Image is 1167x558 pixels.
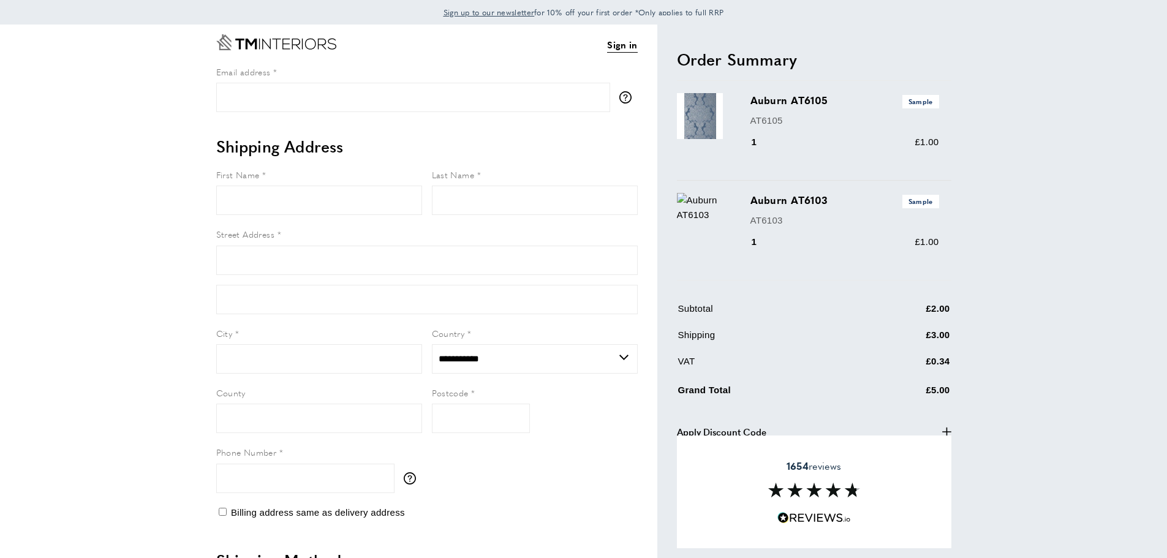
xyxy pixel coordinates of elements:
[750,135,774,149] div: 1
[216,446,277,458] span: Phone Number
[750,93,939,108] h3: Auburn AT6105
[216,34,336,50] a: Go to Home page
[677,424,766,439] span: Apply Discount Code
[432,327,465,339] span: Country
[444,7,724,18] span: for 10% off your first order *Only applies to full RRP
[787,459,809,473] strong: 1654
[432,386,469,399] span: Postcode
[787,460,841,472] span: reviews
[444,6,535,18] a: Sign up to our newsletter
[750,235,774,249] div: 1
[216,66,271,78] span: Email address
[678,354,864,378] td: VAT
[677,93,723,139] img: Auburn AT6105
[777,512,851,524] img: Reviews.io 5 stars
[216,135,638,157] h2: Shipping Address
[216,386,246,399] span: County
[915,137,939,147] span: £1.00
[231,507,405,518] span: Billing address same as delivery address
[866,354,950,378] td: £0.34
[219,508,227,516] input: Billing address same as delivery address
[678,380,864,407] td: Grand Total
[216,168,260,181] span: First Name
[678,328,864,352] td: Shipping
[902,95,939,108] span: Sample
[677,193,738,222] img: Auburn AT6103
[750,213,939,228] p: AT6103
[619,91,638,104] button: More information
[915,236,939,247] span: £1.00
[607,37,637,53] a: Sign in
[216,327,233,339] span: City
[902,195,939,208] span: Sample
[678,301,864,325] td: Subtotal
[866,328,950,352] td: £3.00
[404,472,422,484] button: More information
[866,380,950,407] td: £5.00
[444,7,535,18] span: Sign up to our newsletter
[677,48,951,70] h2: Order Summary
[750,193,939,208] h3: Auburn AT6103
[432,168,475,181] span: Last Name
[768,483,860,497] img: Reviews section
[866,301,950,325] td: £2.00
[216,228,275,240] span: Street Address
[750,113,939,128] p: AT6105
